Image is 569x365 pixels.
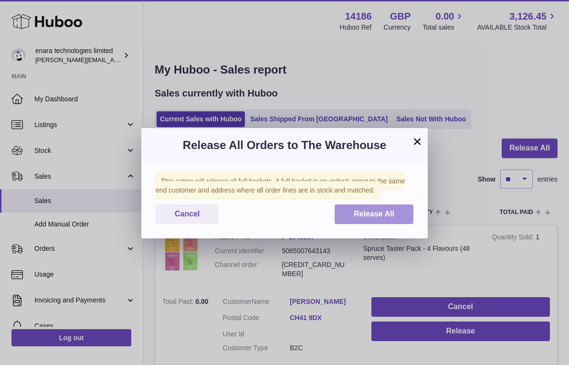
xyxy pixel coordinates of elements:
span: Release All [354,210,394,218]
h3: Release All Orders to The Warehouse [156,138,413,153]
button: Cancel [156,204,219,224]
button: Release All [335,204,413,224]
button: × [411,136,423,147]
span: Cancel [175,210,200,218]
span: This action will release all full baskets. A full basket is an order/s going to the same end cust... [156,172,405,199]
